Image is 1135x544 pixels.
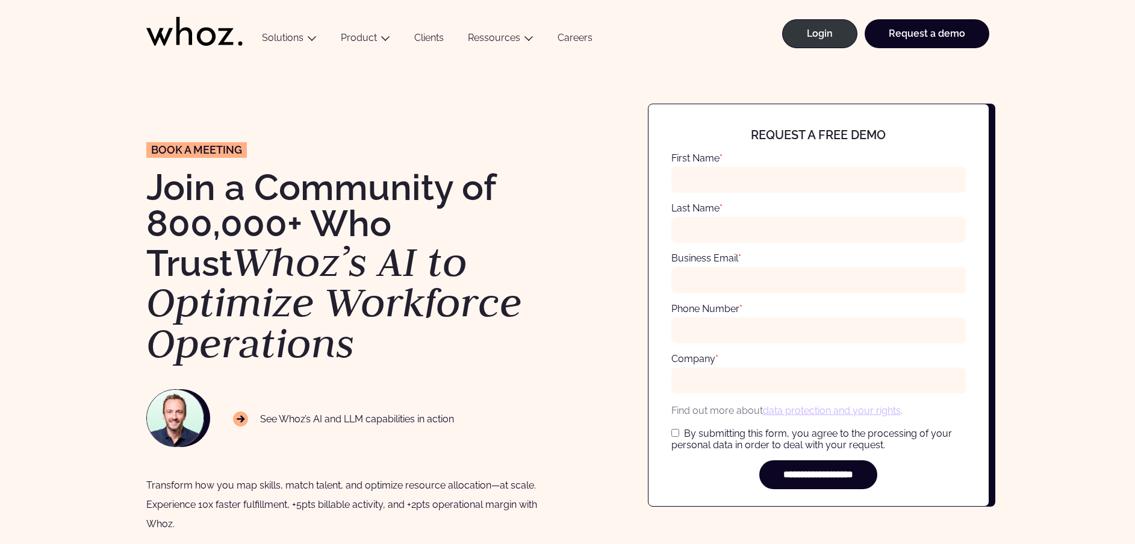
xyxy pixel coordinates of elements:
[865,19,989,48] a: Request a demo
[151,145,242,155] span: Book a meeting
[147,390,204,446] img: NAWROCKI-Thomas.jpg
[341,32,377,43] a: Product
[671,252,741,264] label: Business Email
[671,428,952,451] span: By submitting this form, you agree to the processing of your personal data in order to deal with ...
[671,429,679,437] input: By submitting this form, you agree to the processing of your personal data in order to deal with ...
[146,235,522,369] em: Whoz’s AI to Optimize Workforce Operations
[763,405,901,416] a: data protection and your rights
[671,403,966,418] p: Find out more about .
[146,476,556,534] div: Transform how you map skills, match talent, and optimize resource allocation—at scale. Experience...
[146,169,556,364] h1: Join a Community of 800,000+ Who Trust
[671,152,723,164] label: First Name
[671,303,742,314] label: Phone Number
[782,19,857,48] a: Login
[329,32,402,48] button: Product
[546,32,605,48] a: Careers
[671,353,718,364] label: Company
[402,32,456,48] a: Clients
[686,128,951,142] h4: Request a free demo
[468,32,520,43] a: Ressources
[456,32,546,48] button: Ressources
[671,202,723,214] label: Last Name
[250,32,329,48] button: Solutions
[233,411,455,427] p: See Whoz’s AI and LLM capabilities in action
